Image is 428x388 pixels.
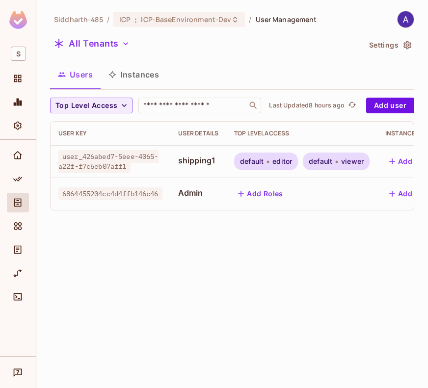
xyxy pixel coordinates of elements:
button: Instances [101,62,167,87]
button: All Tenants [50,36,134,52]
span: : [134,16,137,24]
button: refresh [347,100,358,111]
span: ICP [119,15,131,24]
div: Audit Log [7,240,29,259]
span: Admin [178,187,219,198]
div: Elements [7,216,29,236]
div: Policy [7,169,29,189]
button: Add user [366,98,414,113]
span: Click to refresh data [345,100,358,111]
span: 6864455204cc4d4ffb146c46 [58,187,162,200]
span: shipping1 [178,155,219,166]
div: User Key [58,129,162,137]
span: User Management [256,15,317,24]
div: Projects [7,69,29,88]
div: Help & Updates [7,362,29,382]
div: Settings [7,116,29,135]
img: ASHISH SANDEY [398,11,414,27]
div: User Details [178,129,219,137]
img: SReyMgAAAABJRU5ErkJggg== [9,11,27,29]
span: default [240,157,264,165]
button: Users [50,62,101,87]
span: editor [272,157,292,165]
p: Last Updated 8 hours ago [269,102,344,109]
div: Home [7,146,29,165]
span: default [309,157,332,165]
div: Workspace: Siddharth-485 [7,43,29,65]
button: Settings [365,37,414,53]
button: Add Roles [234,186,287,202]
button: Top Level Access [50,98,133,113]
span: Top Level Access [55,100,117,112]
span: refresh [348,101,356,110]
div: Connect [7,287,29,307]
span: S [11,47,26,61]
div: URL Mapping [7,263,29,283]
span: viewer [341,157,364,165]
span: the active workspace [54,15,103,24]
li: / [107,15,109,24]
div: Monitoring [7,92,29,112]
li: / [249,15,251,24]
span: user_426abed7-5eee-4065-a22f-f7c6eb07aff1 [58,150,159,173]
span: ICP-BaseEnvironment-Dev [141,15,231,24]
div: Directory [7,193,29,212]
div: Top Level Access [234,129,370,137]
